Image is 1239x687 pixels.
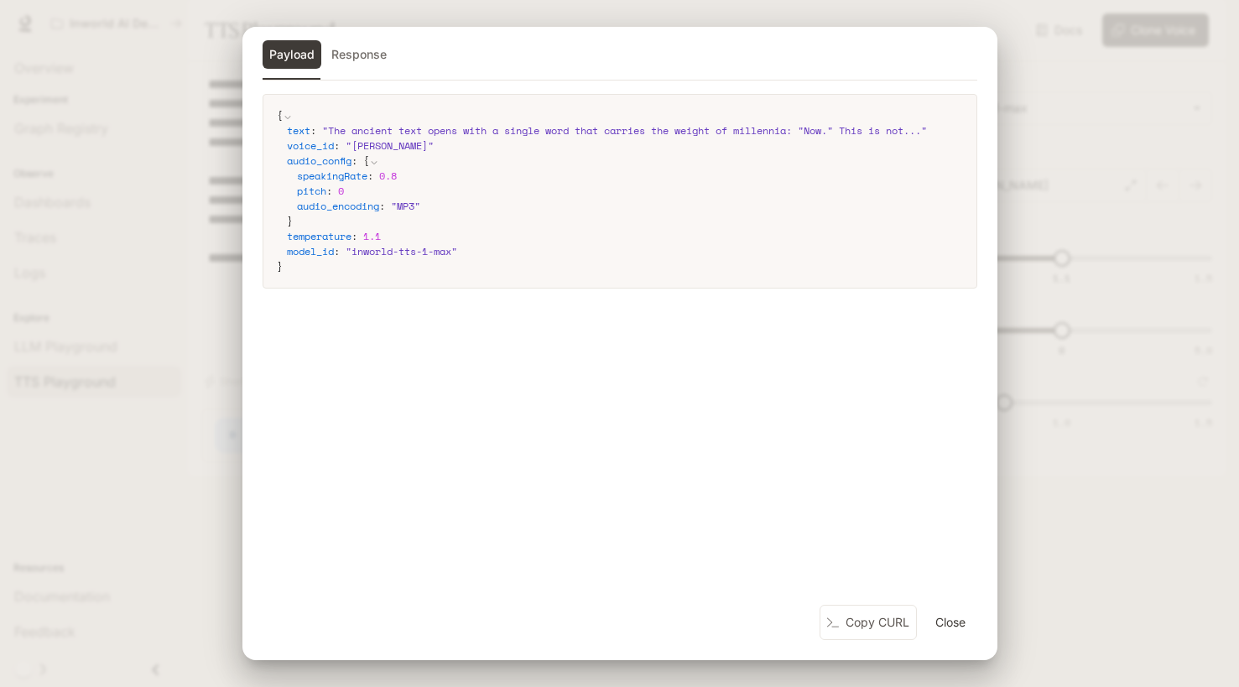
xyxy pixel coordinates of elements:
div: : [287,123,963,138]
div: : [287,229,963,244]
span: voice_id [287,138,334,153]
span: model_id [287,244,334,258]
span: { [277,108,283,122]
span: 0.8 [379,169,397,183]
div: : [297,169,963,184]
div: : [287,244,963,259]
span: audio_config [287,154,351,168]
button: Response [325,40,393,69]
span: " [PERSON_NAME] " [346,138,434,153]
div: : [287,154,963,229]
span: temperature [287,229,351,243]
button: Close [924,606,977,639]
span: " inworld-tts-1-max " [346,244,457,258]
span: 1.1 [363,229,381,243]
span: pitch [297,184,326,198]
span: } [287,214,293,228]
span: audio_encoding [297,199,379,213]
div: : [287,138,963,154]
span: text [287,123,310,138]
span: { [363,154,369,168]
span: 0 [338,184,344,198]
div: : [297,184,963,199]
span: } [277,259,283,273]
button: Copy CURL [820,605,917,641]
button: Payload [263,40,321,69]
div: : [297,199,963,214]
span: " The ancient text opens with a single word that carries the weight of millennia: "Now." This is ... [322,123,927,138]
span: " MP3 " [391,199,420,213]
span: speakingRate [297,169,367,183]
